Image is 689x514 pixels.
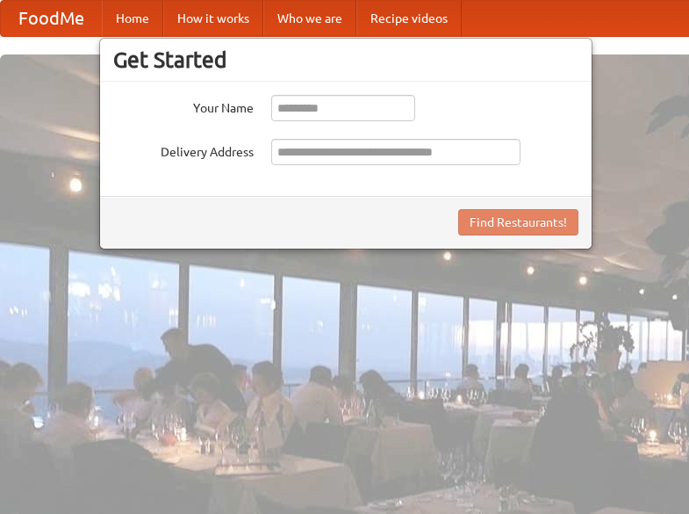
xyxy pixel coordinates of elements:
[458,209,578,235] button: Find Restaurants!
[113,95,254,117] label: Your Name
[113,47,578,73] h3: Get Started
[356,1,462,36] a: Recipe videos
[263,1,356,36] a: Who we are
[1,1,102,36] a: FoodMe
[113,139,254,161] label: Delivery Address
[163,1,263,36] a: How it works
[102,1,163,36] a: Home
